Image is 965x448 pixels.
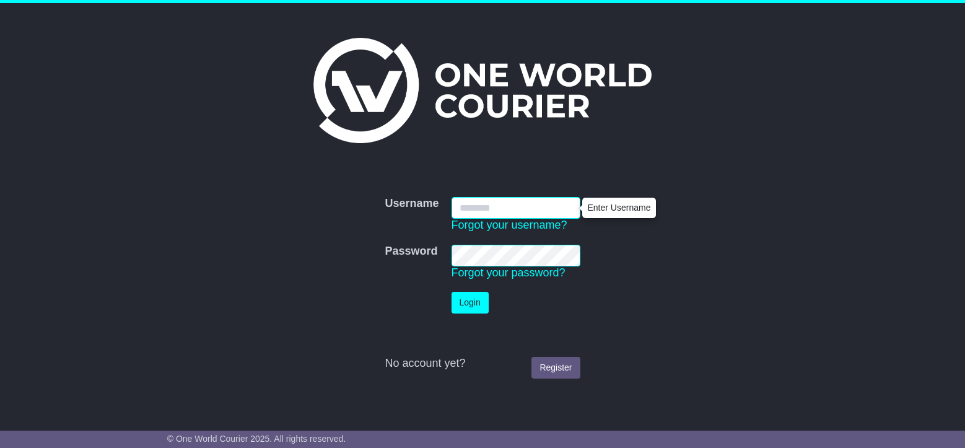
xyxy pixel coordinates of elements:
[452,292,489,314] button: Login
[452,266,565,279] a: Forgot your password?
[167,434,346,444] span: © One World Courier 2025. All rights reserved.
[583,198,655,217] div: Enter Username
[313,38,652,143] img: One World
[452,219,567,231] a: Forgot your username?
[385,357,580,371] div: No account yet?
[385,197,439,211] label: Username
[531,357,580,379] a: Register
[385,245,437,258] label: Password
